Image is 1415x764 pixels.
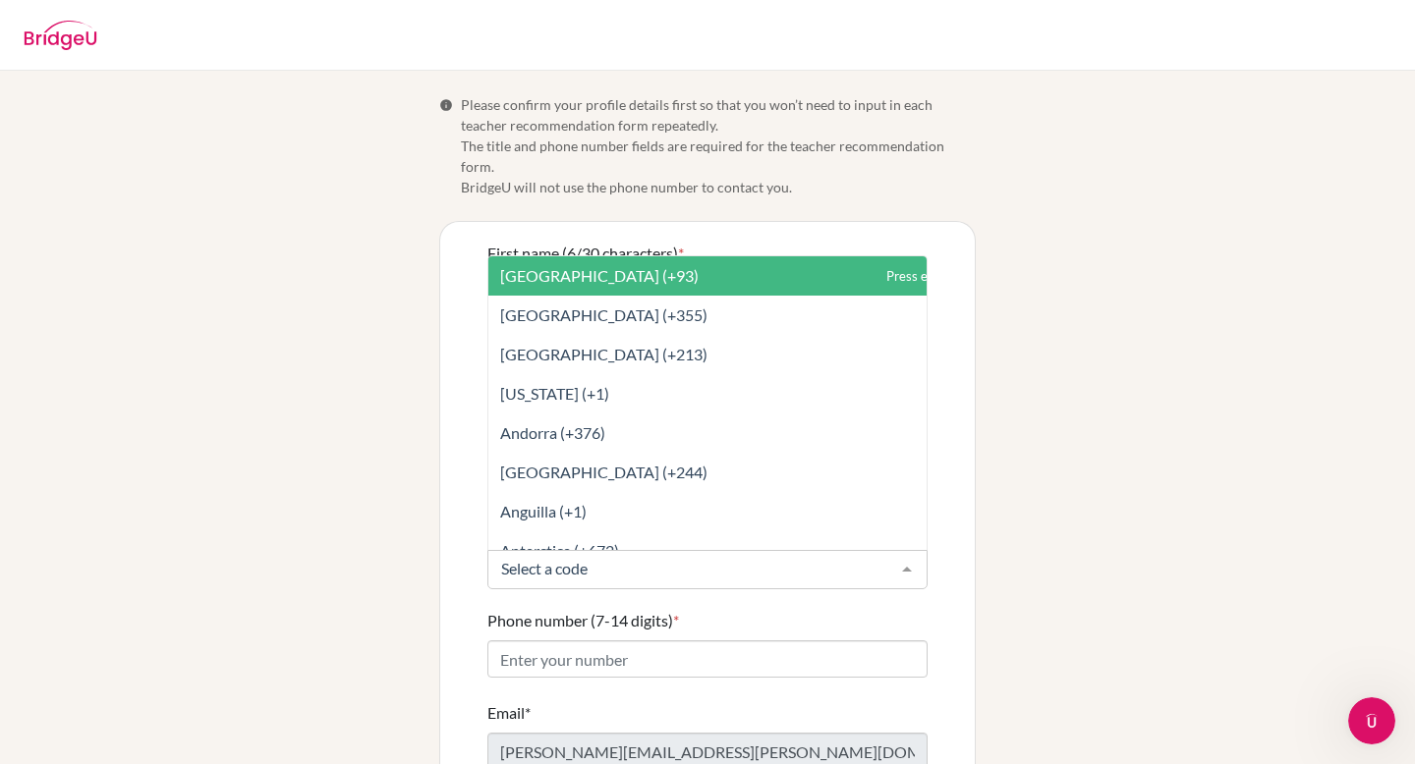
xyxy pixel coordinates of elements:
[487,701,531,725] label: Email*
[1348,697,1395,744] iframe: Intercom live chat
[500,423,605,442] span: Andorra (+376)
[439,98,453,112] span: Info
[487,242,684,265] label: First name (6/30 characters)
[496,559,887,578] input: Select a code
[487,640,928,678] input: Enter your number
[500,345,707,363] span: [GEOGRAPHIC_DATA] (+213)
[461,94,976,197] span: Please confirm your profile details first so that you won’t need to input in each teacher recomme...
[500,463,707,481] span: [GEOGRAPHIC_DATA] (+244)
[500,502,587,520] span: Anguilla (+1)
[24,21,97,50] img: BridgeU logo
[500,266,699,285] span: [GEOGRAPHIC_DATA] (+93)
[500,305,707,324] span: [GEOGRAPHIC_DATA] (+355)
[500,541,619,560] span: Antarctica (+672)
[500,384,609,403] span: [US_STATE] (+1)
[487,609,679,632] label: Phone number (7-14 digits)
